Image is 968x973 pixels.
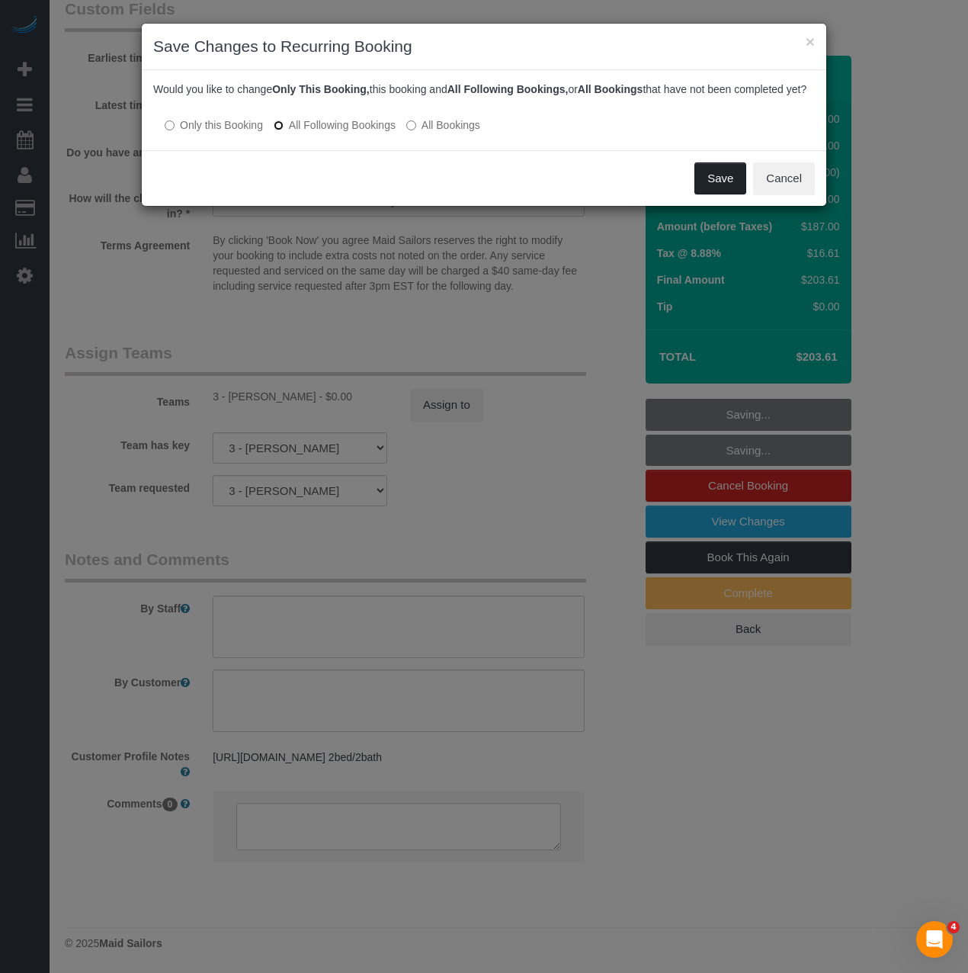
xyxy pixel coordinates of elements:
[274,120,284,130] input: All Following Bookings
[916,921,953,958] iframe: Intercom live chat
[578,83,643,95] b: All Bookings
[274,117,396,133] label: This and all the bookings after it will be changed.
[165,117,263,133] label: All other bookings in the series will remain the same.
[806,34,815,50] button: ×
[153,35,815,58] h3: Save Changes to Recurring Booking
[406,120,416,130] input: All Bookings
[694,162,746,194] button: Save
[272,83,370,95] b: Only This Booking,
[447,83,569,95] b: All Following Bookings,
[153,82,815,97] p: Would you like to change this booking and or that have not been completed yet?
[406,117,480,133] label: All bookings that have not been completed yet will be changed.
[753,162,815,194] button: Cancel
[165,120,175,130] input: Only this Booking
[947,921,960,933] span: 4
